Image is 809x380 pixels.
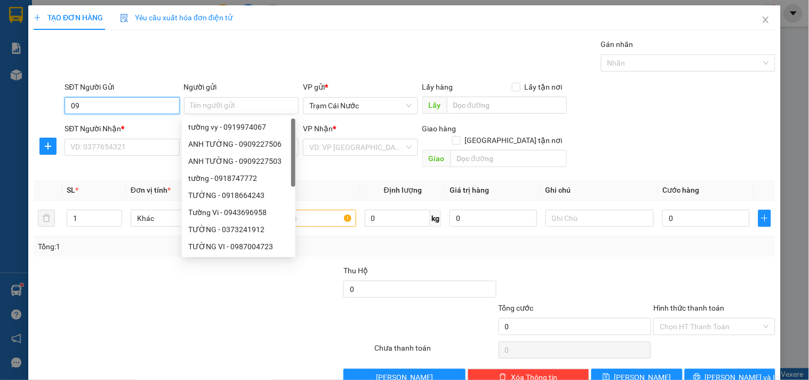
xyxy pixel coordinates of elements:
div: ANH TƯỜNG - 0909227503 [188,155,289,167]
div: Người gửi [184,81,299,93]
div: ANH TƯỜNG - 0909227503 [182,153,295,170]
span: kg [430,210,441,227]
div: tường - 0918747772 [188,172,289,184]
div: Tổng: 1 [38,241,313,252]
li: 26 Phó Cơ Điều, Phường 12 [100,26,446,39]
div: TƯỜNG - 0918664243 [182,187,295,204]
span: Yêu cầu xuất hóa đơn điện tử [120,13,233,22]
div: Tường Vi - 0943696958 [182,204,295,221]
button: plus [39,138,57,155]
div: tường - 0918747772 [182,170,295,187]
button: plus [758,210,771,227]
span: Lấy [422,97,447,114]
div: VP gửi [303,81,418,93]
span: TẠO ĐƠN HÀNG [34,13,103,22]
input: Ghi Chú [546,210,654,227]
div: TƯỜNG VI - 0987004723 [188,241,289,252]
div: Chưa thanh toán [373,342,497,361]
span: Lấy tận nơi [520,81,567,93]
div: TƯỜNG - 0373241912 [188,224,289,235]
label: Gán nhãn [601,40,634,49]
button: Close [751,5,781,35]
span: plus [34,14,41,21]
div: SĐT Người Gửi [65,81,179,93]
div: SĐT Người Nhận [65,123,179,134]
span: Cước hàng [662,186,699,194]
div: ANH TƯỜNG - 0909227506 [182,136,295,153]
span: [GEOGRAPHIC_DATA] tận nơi [461,134,567,146]
li: Hotline: 02839552959 [100,39,446,53]
input: Dọc đường [451,150,567,167]
input: Dọc đường [447,97,567,114]
span: close [762,15,770,24]
span: Tổng cước [499,304,534,312]
span: Giao hàng [422,124,456,133]
b: GỬI : Trạm Cái Nước [13,77,148,95]
div: TƯỜNG - 0918664243 [188,189,289,201]
span: plus [759,214,771,223]
span: Đơn vị tính [131,186,171,194]
span: Khác [137,210,233,226]
img: icon [120,14,129,22]
div: tường vy - 0919974067 [188,121,289,133]
span: Lấy hàng [422,83,453,91]
div: ANH TƯỜNG - 0909227506 [188,138,289,150]
span: Thu Hộ [343,266,368,275]
button: delete [38,210,55,227]
span: Định lượng [384,186,422,194]
th: Ghi chú [541,180,658,201]
span: Giao [422,150,451,167]
label: Hình thức thanh toán [653,304,724,312]
span: SL [67,186,75,194]
div: TƯỜNG VI - 0987004723 [182,238,295,255]
span: Giá trị hàng [450,186,489,194]
div: TƯỜNG - 0373241912 [182,221,295,238]
span: Trạm Cái Nước [309,98,411,114]
span: plus [40,142,56,151]
div: Tường Vi - 0943696958 [188,207,289,218]
input: 0 [450,210,537,227]
img: logo.jpg [13,13,67,67]
span: VP Nhận [303,124,333,133]
div: tường vy - 0919974067 [182,118,295,136]
input: VD: Bàn, Ghế [247,210,356,227]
